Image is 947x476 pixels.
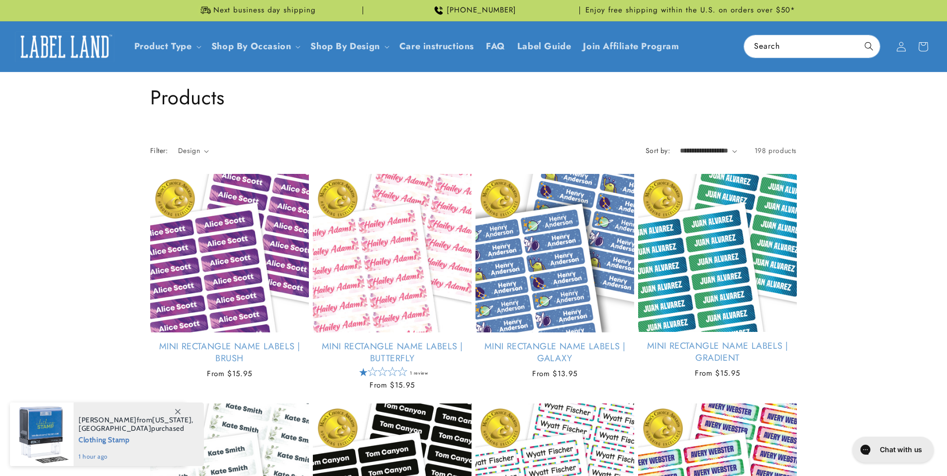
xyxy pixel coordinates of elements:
[475,341,634,364] a: Mini Rectangle Name Labels | Galaxy
[480,35,511,58] a: FAQ
[393,35,480,58] a: Care instructions
[511,35,577,58] a: Label Guide
[848,433,937,466] iframe: Gorgias live chat messenger
[313,341,472,364] a: Mini Rectangle Name Labels | Butterfly
[646,146,670,156] label: Sort by:
[304,35,393,58] summary: Shop By Design
[205,35,305,58] summary: Shop By Occasion
[11,27,118,66] a: Label Land
[755,146,797,156] span: 198 products
[583,41,679,52] span: Join Affiliate Program
[150,341,309,364] a: Mini Rectangle Name Labels | Brush
[585,5,795,15] span: Enjoy free shipping within the U.S. on orders over $50*
[577,35,685,58] a: Join Affiliate Program
[486,41,505,52] span: FAQ
[79,415,137,424] span: [PERSON_NAME]
[178,146,209,156] summary: Design (0 selected)
[447,5,516,15] span: [PHONE_NUMBER]
[79,424,151,433] span: [GEOGRAPHIC_DATA]
[128,35,205,58] summary: Product Type
[15,31,114,62] img: Label Land
[134,40,192,53] a: Product Type
[517,41,571,52] span: Label Guide
[150,84,797,110] h1: Products
[152,415,191,424] span: [US_STATE]
[79,433,193,445] span: Clothing Stamp
[213,5,316,15] span: Next business day shipping
[858,35,880,57] button: Search
[79,452,193,461] span: 1 hour ago
[399,41,474,52] span: Care instructions
[310,40,379,53] a: Shop By Design
[638,340,797,364] a: Mini Rectangle Name Labels | Gradient
[211,41,291,52] span: Shop By Occasion
[79,416,193,433] span: from , purchased
[178,146,200,156] span: Design
[150,146,168,156] h2: Filter:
